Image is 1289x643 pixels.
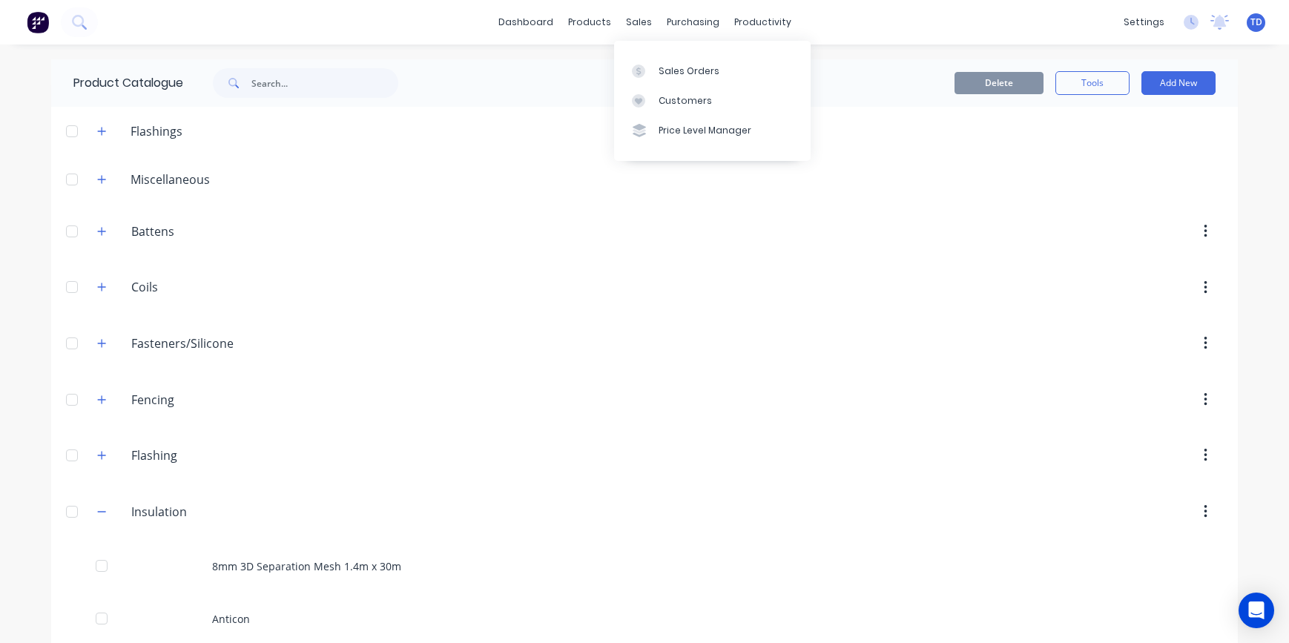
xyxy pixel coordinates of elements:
input: Enter category name [131,446,307,464]
div: Customers [659,94,712,108]
a: Price Level Manager [614,116,811,145]
span: TD [1250,16,1262,29]
button: Add New [1141,71,1216,95]
a: Sales Orders [614,56,811,85]
div: Product Catalogue [51,59,183,107]
img: Factory [27,11,49,33]
div: Sales Orders [659,65,719,78]
div: 8mm 3D Separation Mesh 1.4m x 30m [51,540,1238,593]
div: products [561,11,619,33]
div: Flashings [119,122,194,140]
input: Enter category name [131,334,307,352]
div: settings [1116,11,1172,33]
div: Open Intercom Messenger [1239,593,1274,628]
button: Delete [955,72,1044,94]
a: dashboard [491,11,561,33]
div: purchasing [659,11,727,33]
div: sales [619,11,659,33]
button: Tools [1055,71,1130,95]
input: Enter category name [131,222,307,240]
div: Miscellaneous [119,171,222,188]
input: Enter category name [131,503,307,521]
input: Search... [251,68,398,98]
a: Customers [614,86,811,116]
div: Price Level Manager [659,124,751,137]
input: Enter category name [131,278,307,296]
div: productivity [727,11,799,33]
input: Enter category name [131,391,307,409]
